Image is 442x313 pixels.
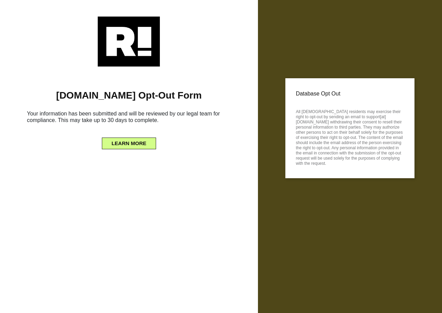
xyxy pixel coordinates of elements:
[296,89,404,99] p: Database Opt Out
[102,138,156,149] button: LEARN MORE
[10,90,248,101] h1: [DOMAIN_NAME] Opt-Out Form
[10,108,248,129] h6: Your information has been submitted and will be reviewed by our legal team for compliance. This m...
[98,17,160,67] img: Retention.com
[102,139,156,144] a: LEARN MORE
[296,107,404,166] p: All [DEMOGRAPHIC_DATA] residents may exercise their right to opt-out by sending an email to suppo...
